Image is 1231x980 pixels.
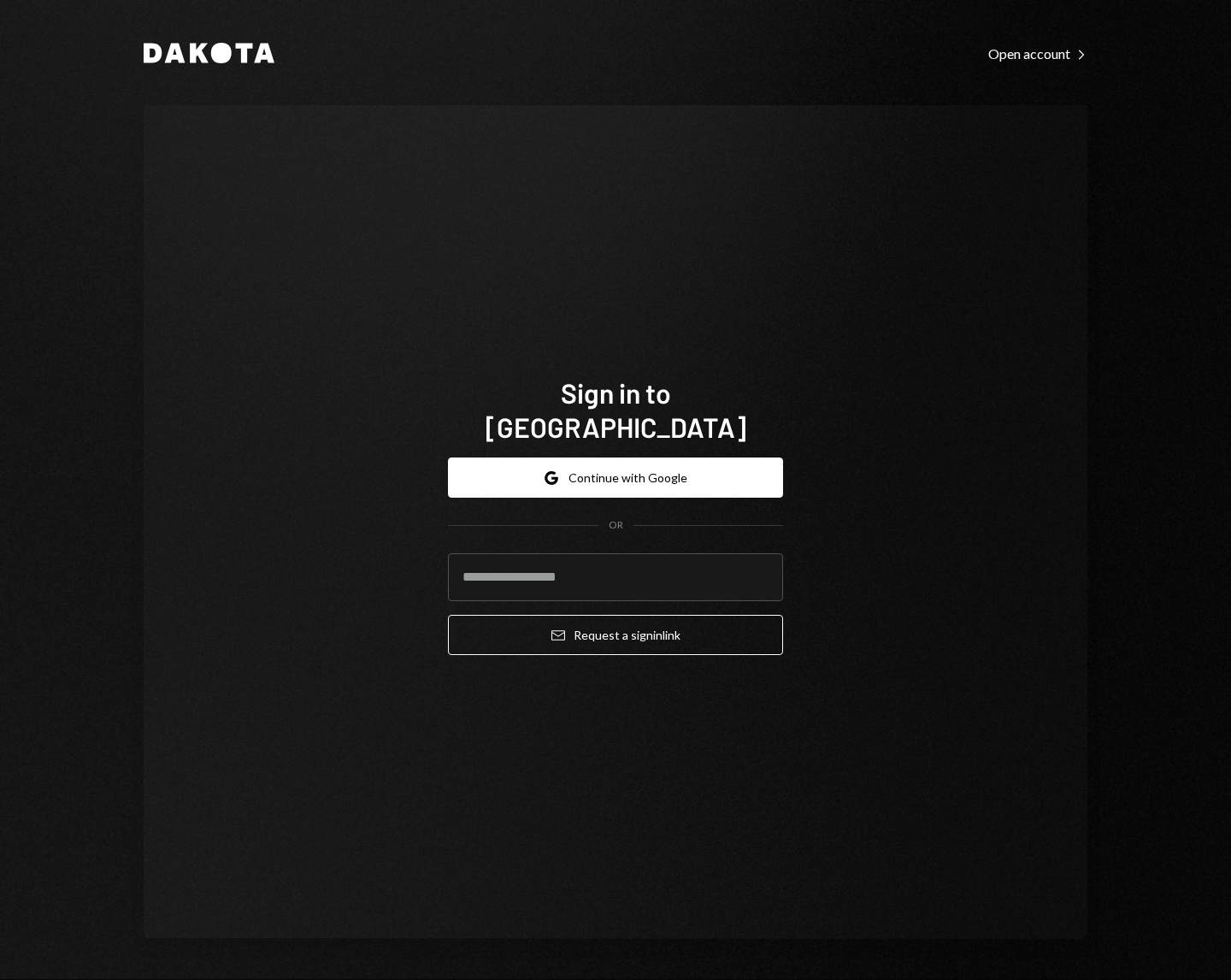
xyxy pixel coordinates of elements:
[448,458,783,498] button: Continue with Google
[448,375,783,444] h1: Sign in to [GEOGRAPHIC_DATA]
[988,45,1087,62] div: Open account
[988,44,1087,62] a: Open account
[448,615,783,655] button: Request a signinlink
[609,518,623,533] div: OR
